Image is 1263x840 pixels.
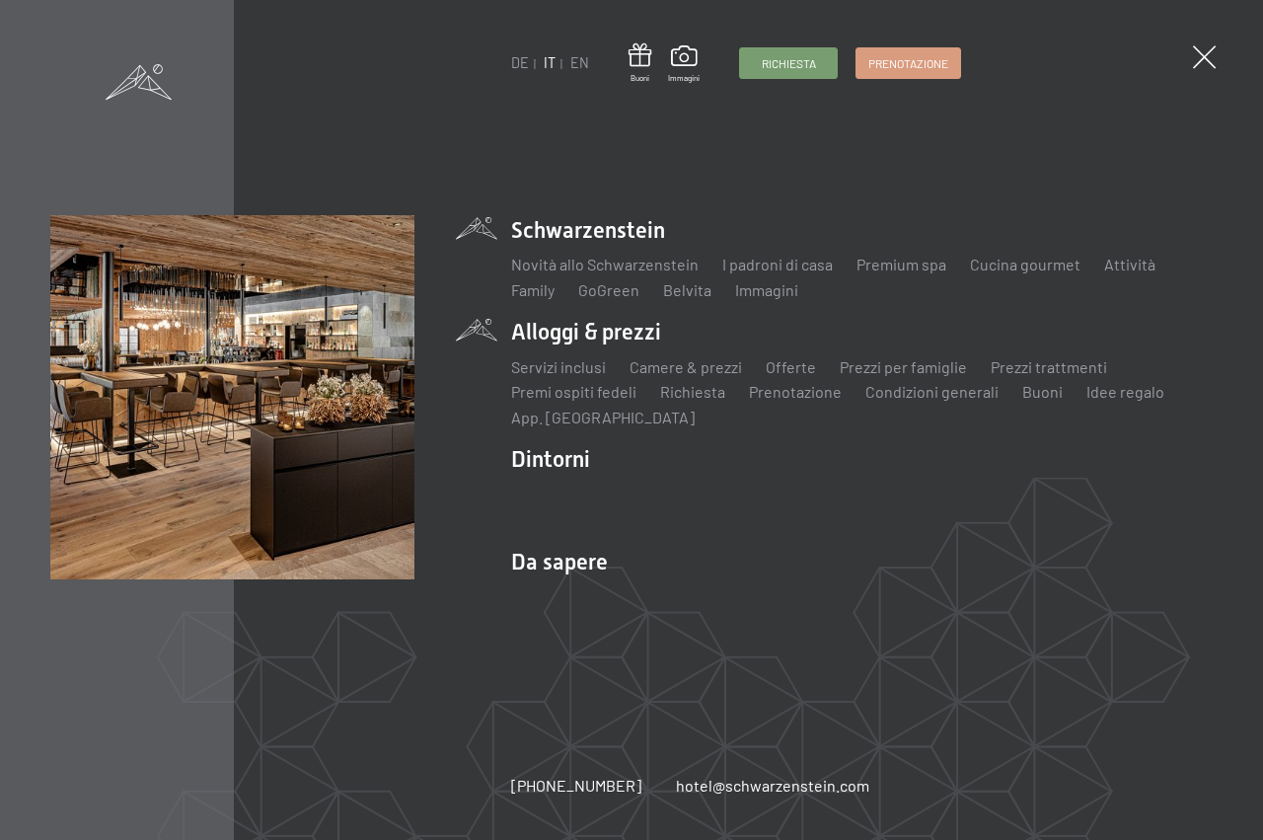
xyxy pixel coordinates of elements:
[856,48,960,78] a: Prenotazione
[735,280,798,299] a: Immagini
[511,776,641,795] span: [PHONE_NUMBER]
[840,357,967,376] a: Prezzi per famiglie
[511,357,606,376] a: Servizi inclusi
[722,255,833,273] a: I padroni di casa
[660,382,725,401] a: Richiesta
[1104,255,1155,273] a: Attività
[544,54,556,71] a: IT
[511,54,529,71] a: DE
[511,255,699,273] a: Novità allo Schwarzenstein
[1022,382,1063,401] a: Buoni
[868,55,948,72] span: Prenotazione
[740,48,837,78] a: Richiesta
[762,55,816,72] span: Richiesta
[570,54,589,71] a: EN
[865,382,999,401] a: Condizioni generali
[511,280,555,299] a: Family
[970,255,1080,273] a: Cucina gourmet
[578,280,639,299] a: GoGreen
[663,280,711,299] a: Belvita
[668,45,700,83] a: Immagini
[749,382,842,401] a: Prenotazione
[629,73,651,84] span: Buoni
[676,775,869,797] a: hotel@schwarzenstein.com
[511,382,636,401] a: Premi ospiti fedeli
[630,357,742,376] a: Camere & prezzi
[511,408,695,426] a: App. [GEOGRAPHIC_DATA]
[629,43,651,84] a: Buoni
[1086,382,1164,401] a: Idee regalo
[766,357,816,376] a: Offerte
[668,73,700,84] span: Immagini
[511,775,641,797] a: [PHONE_NUMBER]
[991,357,1107,376] a: Prezzi trattmenti
[856,255,946,273] a: Premium spa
